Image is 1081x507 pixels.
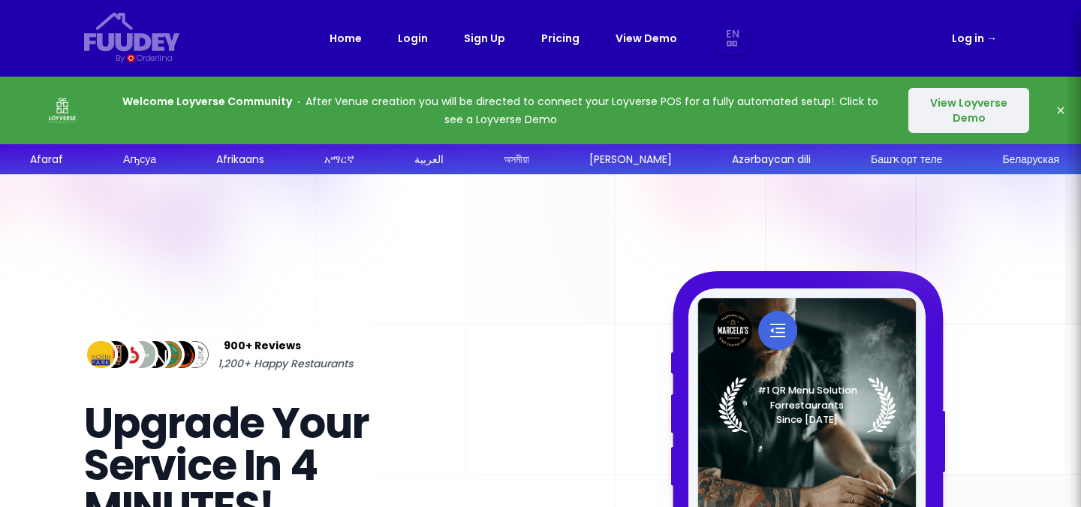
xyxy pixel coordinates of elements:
[98,338,131,372] img: Review Img
[111,338,145,372] img: Review Img
[114,92,887,128] p: After Venue creation you will be directed to connect your Loyverse POS for a fully automated setu...
[398,29,428,47] a: Login
[125,338,158,372] img: Review Img
[137,52,172,65] div: Orderlina
[908,88,1029,133] button: View Loyverse Demo
[616,29,677,47] a: View Demo
[224,336,301,355] span: 900+ Reviews
[84,338,118,372] img: Review Img
[152,338,185,372] img: Review Img
[30,152,63,167] div: Afaraf
[589,152,672,167] div: [PERSON_NAME]
[218,355,353,373] span: 1,200+ Happy Restaurants
[165,338,199,372] img: Review Img
[504,152,529,167] div: অসমীয়া
[464,29,505,47] a: Sign Up
[138,338,172,372] img: Review Img
[178,338,212,372] img: Review Img
[216,152,264,167] div: Afrikaans
[1002,152,1059,167] div: Беларуская
[116,52,124,65] div: By
[952,29,997,47] a: Log in
[324,152,354,167] div: አማርኛ
[986,31,997,46] span: →
[732,152,811,167] div: Azərbaycan dili
[122,94,292,109] strong: Welcome Loyverse Community
[330,29,362,47] a: Home
[84,12,180,52] svg: {/* Added fill="currentColor" here */} {/* This rectangle defines the background. Its explicit fi...
[541,29,580,47] a: Pricing
[414,152,444,167] div: العربية
[871,152,942,167] div: Башҡорт теле
[718,377,896,433] img: Laurel
[123,152,156,167] div: Аҧсуа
